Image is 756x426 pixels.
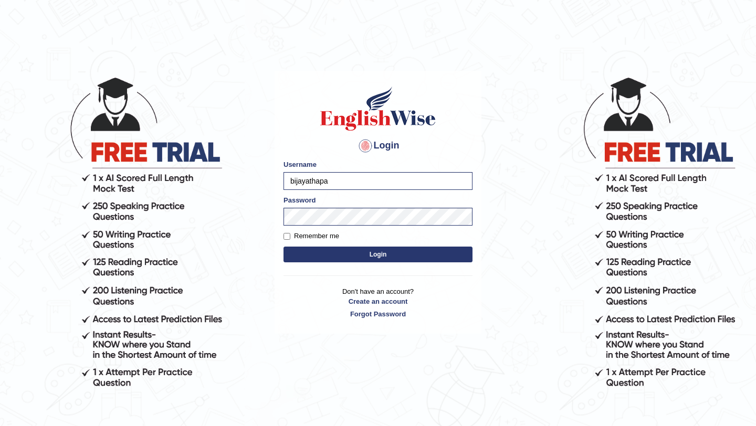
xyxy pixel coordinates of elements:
[283,233,290,240] input: Remember me
[283,195,316,205] label: Password
[283,296,472,306] a: Create an account
[283,286,472,319] p: Don't have an account?
[283,159,317,169] label: Username
[283,231,339,241] label: Remember me
[283,247,472,262] button: Login
[283,309,472,319] a: Forgot Password
[318,85,438,132] img: Logo of English Wise sign in for intelligent practice with AI
[283,137,472,154] h4: Login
